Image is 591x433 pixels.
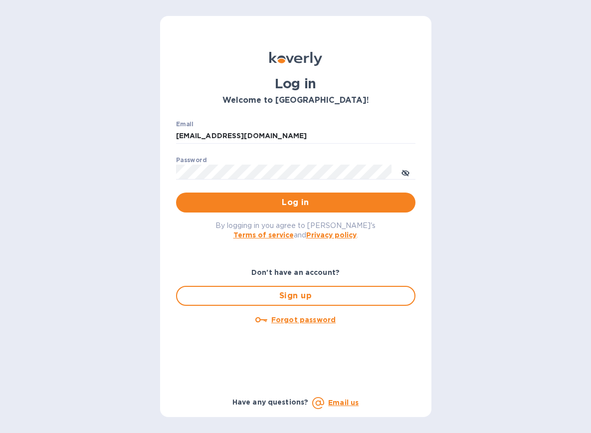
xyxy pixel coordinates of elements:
b: Don't have an account? [251,268,340,276]
h3: Welcome to [GEOGRAPHIC_DATA]! [176,96,415,105]
u: Forgot password [271,316,336,324]
label: Email [176,122,194,128]
button: Log in [176,193,415,213]
button: Sign up [176,286,415,306]
b: Have any questions? [232,398,309,406]
input: Enter email address [176,129,415,144]
a: Email us [328,399,359,407]
span: By logging in you agree to [PERSON_NAME]'s and . [215,221,376,239]
button: toggle password visibility [395,162,415,182]
span: Log in [184,197,407,209]
span: Sign up [185,290,406,302]
label: Password [176,158,206,164]
a: Terms of service [233,231,294,239]
h1: Log in [176,76,415,92]
img: Koverly [269,52,322,66]
a: Privacy policy [306,231,357,239]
